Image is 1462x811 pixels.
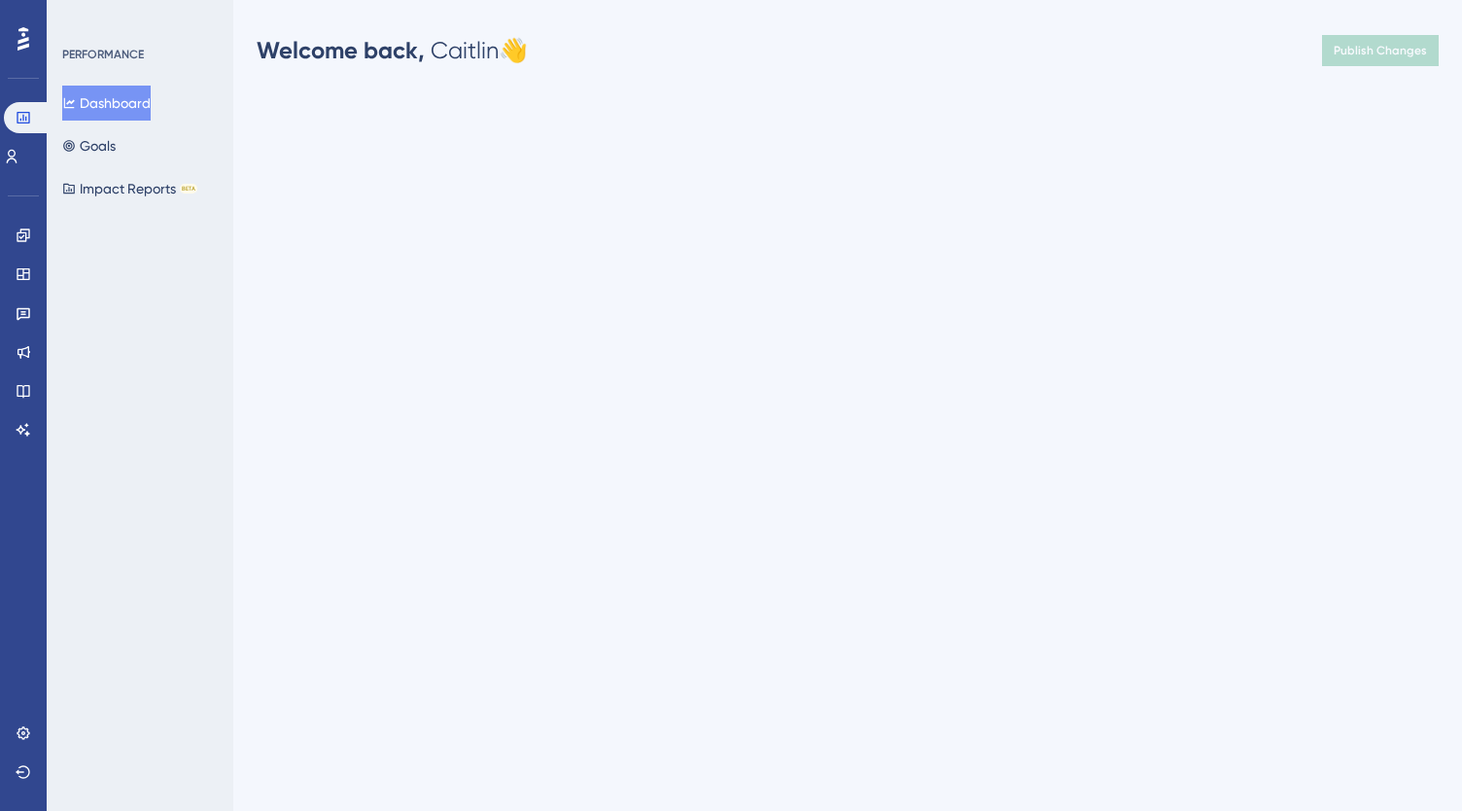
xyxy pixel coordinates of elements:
div: BETA [180,184,197,194]
button: Goals [62,128,116,163]
button: Impact ReportsBETA [62,171,197,206]
span: Publish Changes [1334,43,1427,58]
div: PERFORMANCE [62,47,144,62]
div: Caitlin 👋 [257,35,528,66]
span: Welcome back, [257,36,425,64]
button: Dashboard [62,86,151,121]
button: Publish Changes [1322,35,1439,66]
